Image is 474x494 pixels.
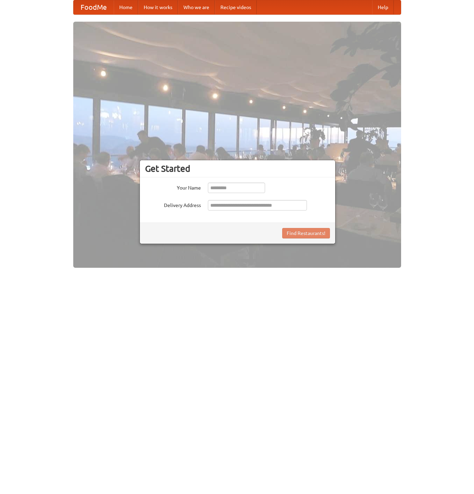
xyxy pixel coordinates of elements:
[282,228,330,238] button: Find Restaurants!
[145,200,201,209] label: Delivery Address
[138,0,178,14] a: How it works
[114,0,138,14] a: Home
[215,0,257,14] a: Recipe videos
[178,0,215,14] a: Who we are
[145,163,330,174] h3: Get Started
[145,183,201,191] label: Your Name
[74,0,114,14] a: FoodMe
[372,0,394,14] a: Help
